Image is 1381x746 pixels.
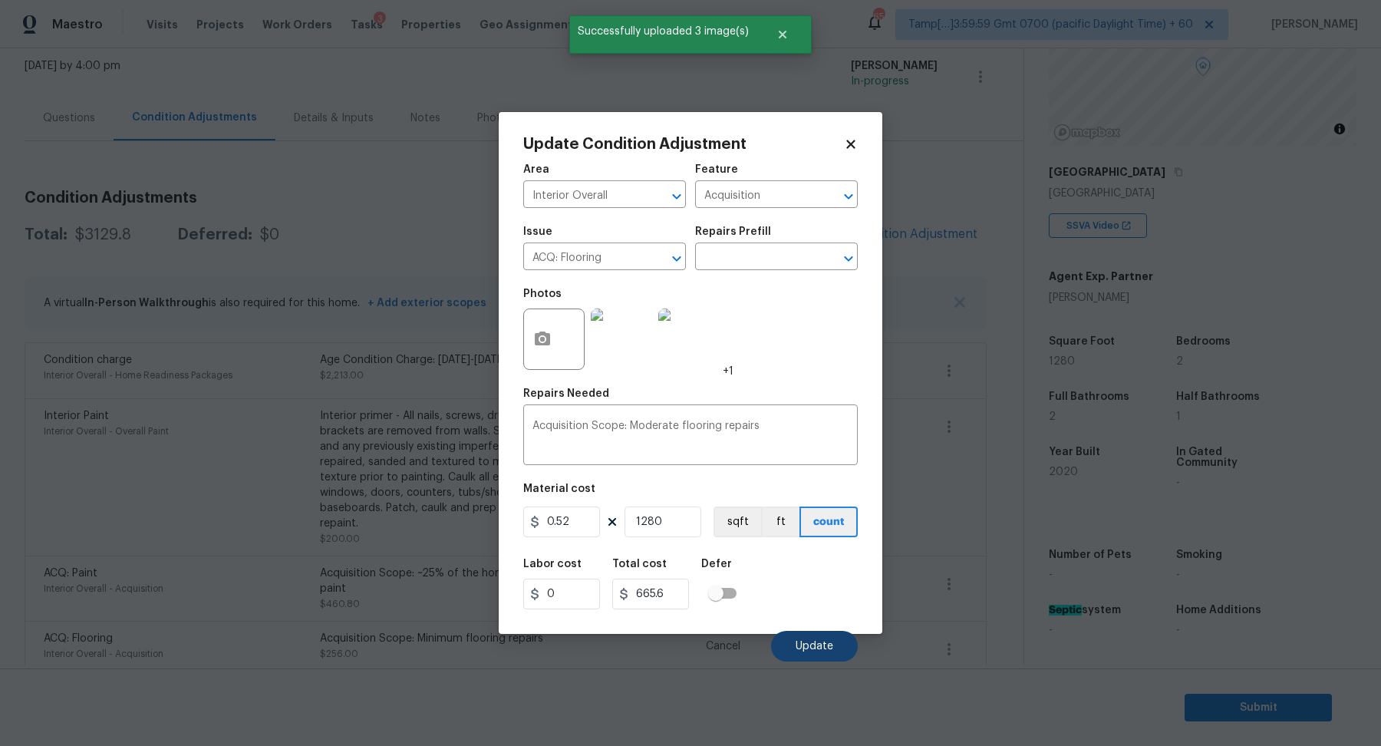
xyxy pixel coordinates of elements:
[523,164,549,175] h5: Area
[532,421,849,453] textarea: Acquisition Scope: Moderate flooring repairs
[723,364,733,379] span: +1
[695,226,771,237] h5: Repairs Prefill
[681,631,765,662] button: Cancel
[569,15,757,48] span: Successfully uploaded 3 image(s)
[771,631,858,662] button: Update
[706,641,740,652] span: Cancel
[666,248,687,269] button: Open
[523,226,552,237] h5: Issue
[838,186,859,207] button: Open
[695,164,738,175] h5: Feature
[523,484,595,494] h5: Material cost
[701,559,732,569] h5: Defer
[523,559,582,569] h5: Labor cost
[523,388,609,399] h5: Repairs Needed
[523,289,562,299] h5: Photos
[714,507,761,537] button: sqft
[523,137,844,152] h2: Update Condition Adjustment
[666,186,687,207] button: Open
[796,641,833,652] span: Update
[612,559,667,569] h5: Total cost
[799,507,858,537] button: count
[761,507,799,537] button: ft
[838,248,859,269] button: Open
[757,19,808,50] button: Close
